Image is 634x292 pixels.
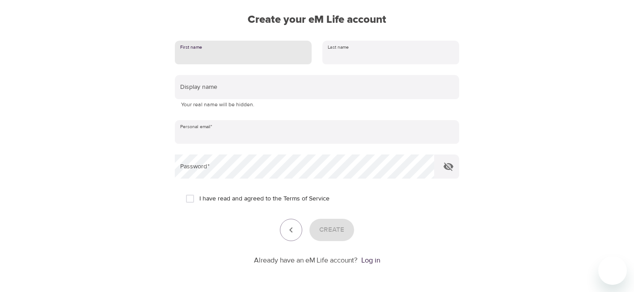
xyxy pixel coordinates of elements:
iframe: Button to launch messaging window [598,256,627,285]
a: Terms of Service [283,194,330,204]
p: Already have an eM Life account? [254,255,358,266]
a: Log in [361,256,380,265]
h2: Create your eM Life account [161,13,473,26]
p: Your real name will be hidden. [181,100,453,109]
span: I have read and agreed to the [199,194,330,204]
